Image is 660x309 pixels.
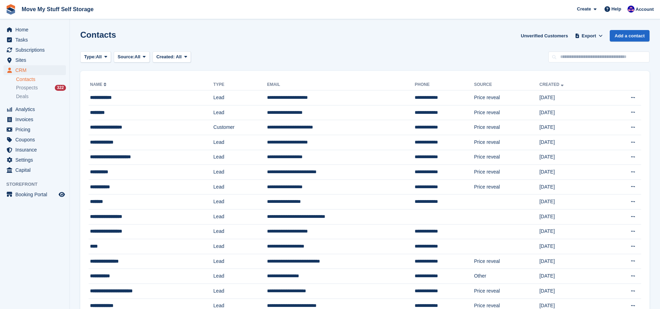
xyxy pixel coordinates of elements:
a: menu [3,190,66,199]
td: [DATE] [539,90,604,105]
button: Created: All [153,51,191,63]
span: Account [636,6,654,13]
a: Unverified Customers [518,30,571,42]
img: Jade Whetnall [628,6,635,13]
span: Home [15,25,57,35]
span: Analytics [15,104,57,114]
div: 322 [55,85,66,91]
a: menu [3,155,66,165]
a: menu [3,45,66,55]
span: All [96,53,102,60]
img: stora-icon-8386f47178a22dfd0bd8f6a31ec36ba5ce8667c1dd55bd0f319d3a0aa187defe.svg [6,4,16,15]
td: Lead [213,150,267,165]
td: [DATE] [539,239,604,254]
a: menu [3,55,66,65]
td: [DATE] [539,224,604,239]
span: Coupons [15,135,57,145]
td: Lead [213,254,267,269]
td: Price reveal [474,284,539,299]
td: Lead [213,194,267,209]
a: Prospects 322 [16,84,66,91]
th: Source [474,79,539,90]
a: Preview store [58,190,66,199]
td: Lead [213,284,267,299]
td: [DATE] [539,209,604,224]
span: Pricing [15,125,57,134]
td: Lead [213,179,267,194]
a: Deals [16,93,66,100]
span: Source: [118,53,134,60]
span: Create [577,6,591,13]
span: Prospects [16,84,38,91]
td: Price reveal [474,150,539,165]
td: [DATE] [539,120,604,135]
span: Sites [15,55,57,65]
a: menu [3,165,66,175]
span: Tasks [15,35,57,45]
span: Booking Portal [15,190,57,199]
a: Add a contact [610,30,650,42]
a: Created [539,82,565,87]
td: Price reveal [474,254,539,269]
th: Email [267,79,415,90]
td: Price reveal [474,135,539,150]
span: CRM [15,65,57,75]
span: All [135,53,141,60]
td: [DATE] [539,269,604,284]
td: Price reveal [474,165,539,180]
a: Move My Stuff Self Storage [19,3,96,15]
button: Source: All [114,51,150,63]
a: menu [3,135,66,145]
span: Storefront [6,181,69,188]
th: Phone [415,79,474,90]
a: menu [3,145,66,155]
span: Help [611,6,621,13]
span: Invoices [15,115,57,124]
a: menu [3,125,66,134]
span: Export [582,32,596,39]
td: [DATE] [539,254,604,269]
a: menu [3,65,66,75]
a: menu [3,35,66,45]
h1: Contacts [80,30,116,39]
span: Subscriptions [15,45,57,55]
button: Export [573,30,604,42]
td: Lead [213,105,267,120]
a: Contacts [16,76,66,83]
span: Insurance [15,145,57,155]
td: Lead [213,209,267,224]
td: Lead [213,269,267,284]
td: Other [474,269,539,284]
td: Lead [213,239,267,254]
td: Price reveal [474,120,539,135]
span: All [176,54,182,59]
a: Name [90,82,108,87]
td: [DATE] [539,135,604,150]
td: Lead [213,90,267,105]
td: Lead [213,135,267,150]
td: Lead [213,224,267,239]
a: menu [3,25,66,35]
span: Type: [84,53,96,60]
th: Type [213,79,267,90]
td: [DATE] [539,284,604,299]
td: Customer [213,120,267,135]
td: [DATE] [539,165,604,180]
span: Settings [15,155,57,165]
td: Price reveal [474,90,539,105]
td: [DATE] [539,179,604,194]
td: [DATE] [539,194,604,209]
button: Type: All [80,51,111,63]
td: Price reveal [474,179,539,194]
td: [DATE] [539,150,604,165]
span: Created: [156,54,175,59]
td: Price reveal [474,105,539,120]
td: [DATE] [539,105,604,120]
td: Lead [213,165,267,180]
span: Deals [16,93,29,100]
span: Capital [15,165,57,175]
a: menu [3,104,66,114]
a: menu [3,115,66,124]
